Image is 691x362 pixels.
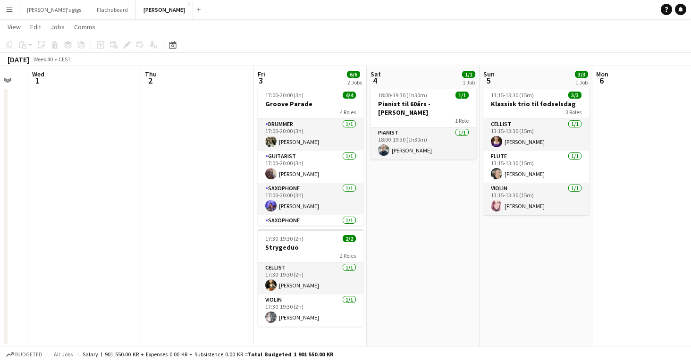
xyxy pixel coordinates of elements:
span: 5 [482,75,495,86]
div: CEST [59,56,71,63]
span: 1 Role [455,117,469,124]
span: 13:15-13:30 (15m) [491,92,534,99]
span: 2 [143,75,157,86]
app-card-role: Drummer1/117:00-20:00 (3h)[PERSON_NAME] [258,119,363,151]
span: 3 [256,75,265,86]
span: 4/4 [343,92,356,99]
span: Jobs [51,23,65,31]
a: Edit [26,21,45,33]
span: 2 Roles [340,252,356,259]
app-card-role: Guitarist1/117:00-20:00 (3h)[PERSON_NAME] [258,151,363,183]
a: Comms [70,21,99,33]
button: [PERSON_NAME] [136,0,193,19]
button: Flachs board [89,0,136,19]
div: 1 Job [575,79,588,86]
button: [PERSON_NAME]'s gigs [19,0,89,19]
app-card-role: Cellist1/117:30-19:30 (2h)[PERSON_NAME] [258,262,363,295]
a: View [4,21,25,33]
app-job-card: 17:30-19:30 (2h)2/2Strygeduo2 RolesCellist1/117:30-19:30 (2h)[PERSON_NAME]Violin1/117:30-19:30 (2... [258,229,363,327]
span: 1/1 [455,92,469,99]
span: Sun [483,70,495,78]
span: Budgeted [15,351,42,358]
span: Sat [371,70,381,78]
h3: Groove Parade [258,100,363,108]
h3: Pianist til 60års - [PERSON_NAME] [371,100,476,117]
span: Thu [145,70,157,78]
div: 1 Job [463,79,475,86]
span: 6 [595,75,608,86]
span: 3/3 [568,92,581,99]
app-card-role: Cellist1/113:15-13:30 (15m)[PERSON_NAME] [483,119,589,151]
div: 2 Jobs [347,79,362,86]
h3: Klassisk trio til fødselsdag [483,100,589,108]
span: View [8,23,21,31]
span: 17:30-19:30 (2h) [265,235,303,242]
span: Mon [596,70,608,78]
app-card-role: Flute1/113:15-13:30 (15m)[PERSON_NAME] [483,151,589,183]
span: All jobs [52,351,75,358]
span: 2/2 [343,235,356,242]
span: Comms [74,23,95,31]
a: Jobs [47,21,68,33]
span: 1 [31,75,44,86]
span: 4 [369,75,381,86]
app-job-card: 17:00-20:00 (3h)4/4Groove Parade4 RolesDrummer1/117:00-20:00 (3h)[PERSON_NAME]Guitarist1/117:00-2... [258,86,363,226]
span: 3 Roles [565,109,581,116]
span: 17:00-20:00 (3h) [265,92,303,99]
app-card-role: Saxophone1/117:00-20:00 (3h)[PERSON_NAME] [258,183,363,215]
app-card-role: Saxophone1/117:00-20:00 (3h) [258,215,363,247]
span: Total Budgeted 1 901 550.00 KR [248,351,333,358]
span: Wed [32,70,44,78]
button: Budgeted [5,349,44,360]
span: Fri [258,70,265,78]
span: Edit [30,23,41,31]
h3: Strygeduo [258,243,363,252]
span: Week 40 [31,56,55,63]
app-card-role: Violin1/113:15-13:30 (15m)[PERSON_NAME] [483,183,589,215]
div: [DATE] [8,55,29,64]
app-job-card: 13:15-13:30 (15m)3/3Klassisk trio til fødselsdag3 RolesCellist1/113:15-13:30 (15m)[PERSON_NAME]Fl... [483,86,589,215]
app-card-role: Pianist1/118:00-19:30 (1h30m)[PERSON_NAME] [371,127,476,160]
span: 18:00-19:30 (1h30m) [378,92,427,99]
app-card-role: Violin1/117:30-19:30 (2h)[PERSON_NAME] [258,295,363,327]
span: 3/3 [575,71,588,78]
app-job-card: 18:00-19:30 (1h30m)1/1Pianist til 60års - [PERSON_NAME]1 RolePianist1/118:00-19:30 (1h30m)[PERSON... [371,86,476,160]
span: 6/6 [347,71,360,78]
span: 1/1 [462,71,475,78]
span: 4 Roles [340,109,356,116]
div: Salary 1 901 550.00 KR + Expenses 0.00 KR + Subsistence 0.00 KR = [83,351,333,358]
